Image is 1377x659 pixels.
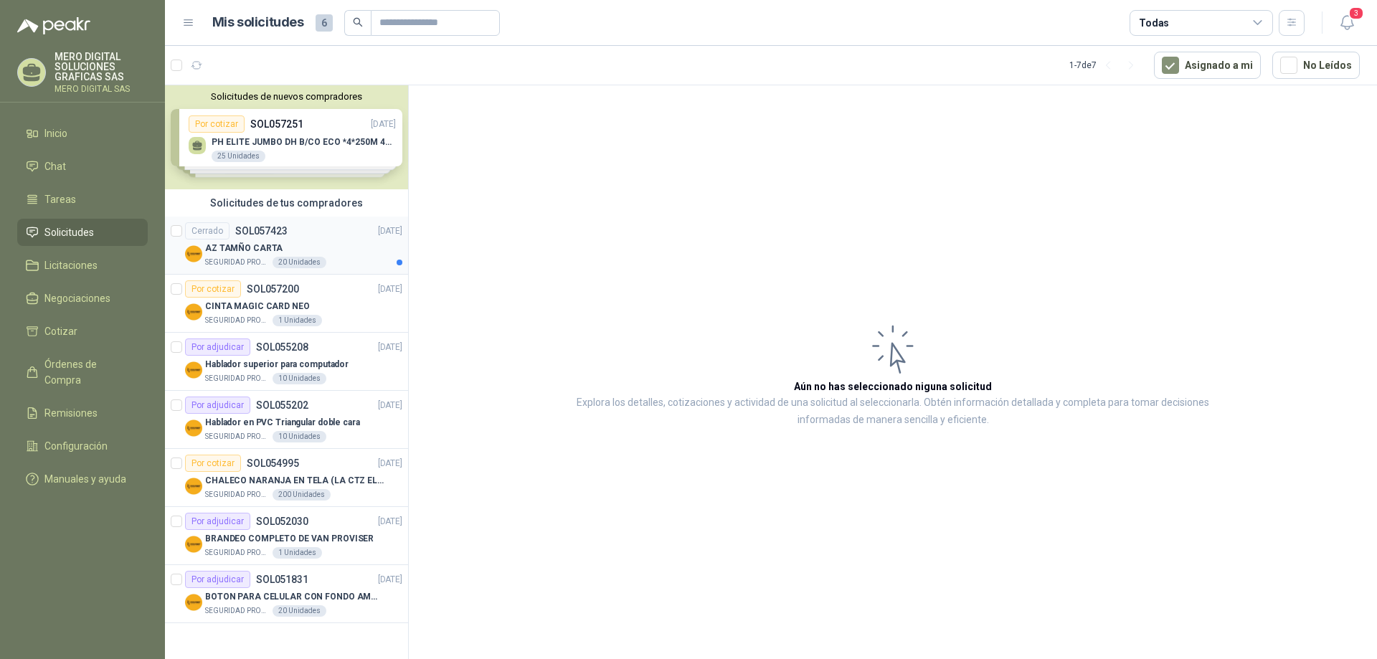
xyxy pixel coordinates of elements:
[353,17,363,27] span: search
[165,217,408,275] a: CerradoSOL057423[DATE] Company LogoAZ TAMÑO CARTASEGURIDAD PROVISER LTDA20 Unidades
[256,516,308,526] p: SOL052030
[185,455,241,472] div: Por cotizar
[44,405,98,421] span: Remisiones
[205,358,349,371] p: Hablador superior para computador
[55,85,148,93] p: MERO DIGITAL SAS
[273,373,326,384] div: 10 Unidades
[205,242,283,255] p: AZ TAMÑO CARTA
[378,341,402,354] p: [DATE]
[205,416,360,430] p: Hablador en PVC Triangular doble cara
[17,252,148,279] a: Licitaciones
[205,373,270,384] p: SEGURIDAD PROVISER LTDA
[44,323,77,339] span: Cotizar
[185,245,202,262] img: Company Logo
[273,431,326,442] div: 10 Unidades
[378,399,402,412] p: [DATE]
[205,431,270,442] p: SEGURIDAD PROVISER LTDA
[1272,52,1360,79] button: No Leídos
[205,605,270,617] p: SEGURIDAD PROVISER LTDA
[44,290,110,306] span: Negociaciones
[17,219,148,246] a: Solicitudes
[44,125,67,141] span: Inicio
[273,315,322,326] div: 1 Unidades
[171,91,402,102] button: Solicitudes de nuevos compradores
[378,457,402,470] p: [DATE]
[205,532,374,546] p: BRANDEO COMPLETO DE VAN PROVISER
[185,361,202,379] img: Company Logo
[205,489,270,501] p: SEGURIDAD PROVISER LTDA
[17,399,148,427] a: Remisiones
[205,257,270,268] p: SEGURIDAD PROVISER LTDA
[17,153,148,180] a: Chat
[273,547,322,559] div: 1 Unidades
[185,513,250,530] div: Por adjudicar
[165,449,408,507] a: Por cotizarSOL054995[DATE] Company LogoCHALECO NARANJA EN TELA (LA CTZ ELEGIDA DEBE ENVIAR MUESTR...
[185,280,241,298] div: Por cotizar
[1069,54,1142,77] div: 1 - 7 de 7
[378,573,402,587] p: [DATE]
[256,342,308,352] p: SOL055208
[205,590,384,604] p: BOTON PARA CELULAR CON FONDO AMARILLO
[44,191,76,207] span: Tareas
[17,351,148,394] a: Órdenes de Compra
[205,315,270,326] p: SEGURIDAD PROVISER LTDA
[44,471,126,487] span: Manuales y ayuda
[165,391,408,449] a: Por adjudicarSOL055202[DATE] Company LogoHablador en PVC Triangular doble caraSEGURIDAD PROVISER ...
[185,222,229,240] div: Cerrado
[378,515,402,528] p: [DATE]
[185,594,202,611] img: Company Logo
[273,257,326,268] div: 20 Unidades
[1348,6,1364,20] span: 3
[273,605,326,617] div: 20 Unidades
[165,507,408,565] a: Por adjudicarSOL052030[DATE] Company LogoBRANDEO COMPLETO DE VAN PROVISERSEGURIDAD PROVISER LTDA1...
[185,536,202,553] img: Company Logo
[165,85,408,189] div: Solicitudes de nuevos compradoresPor cotizarSOL057251[DATE] PH ELITE JUMBO DH B/CO ECO *4*250M 43...
[205,547,270,559] p: SEGURIDAD PROVISER LTDA
[205,300,310,313] p: CINTA MAGIC CARD NEO
[1139,15,1169,31] div: Todas
[165,275,408,333] a: Por cotizarSOL057200[DATE] Company LogoCINTA MAGIC CARD NEOSEGURIDAD PROVISER LTDA1 Unidades
[17,318,148,345] a: Cotizar
[165,565,408,623] a: Por adjudicarSOL051831[DATE] Company LogoBOTON PARA CELULAR CON FONDO AMARILLOSEGURIDAD PROVISER ...
[17,186,148,213] a: Tareas
[212,12,304,33] h1: Mis solicitudes
[165,189,408,217] div: Solicitudes de tus compradores
[273,489,331,501] div: 200 Unidades
[185,478,202,495] img: Company Logo
[247,458,299,468] p: SOL054995
[17,285,148,312] a: Negociaciones
[378,283,402,296] p: [DATE]
[1154,52,1261,79] button: Asignado a mi
[185,397,250,414] div: Por adjudicar
[185,571,250,588] div: Por adjudicar
[794,379,992,394] h3: Aún no has seleccionado niguna solicitud
[185,419,202,437] img: Company Logo
[378,224,402,238] p: [DATE]
[256,574,308,584] p: SOL051831
[44,438,108,454] span: Configuración
[247,284,299,294] p: SOL057200
[17,432,148,460] a: Configuración
[552,394,1234,429] p: Explora los detalles, cotizaciones y actividad de una solicitud al seleccionarla. Obtén informaci...
[55,52,148,82] p: MERO DIGITAL SOLUCIONES GRAFICAS SAS
[316,14,333,32] span: 6
[17,17,90,34] img: Logo peakr
[205,474,384,488] p: CHALECO NARANJA EN TELA (LA CTZ ELEGIDA DEBE ENVIAR MUESTRA)
[17,465,148,493] a: Manuales y ayuda
[44,356,134,388] span: Órdenes de Compra
[1334,10,1360,36] button: 3
[44,224,94,240] span: Solicitudes
[17,120,148,147] a: Inicio
[185,338,250,356] div: Por adjudicar
[44,257,98,273] span: Licitaciones
[44,158,66,174] span: Chat
[256,400,308,410] p: SOL055202
[235,226,288,236] p: SOL057423
[165,333,408,391] a: Por adjudicarSOL055208[DATE] Company LogoHablador superior para computadorSEGURIDAD PROVISER LTDA...
[185,303,202,321] img: Company Logo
